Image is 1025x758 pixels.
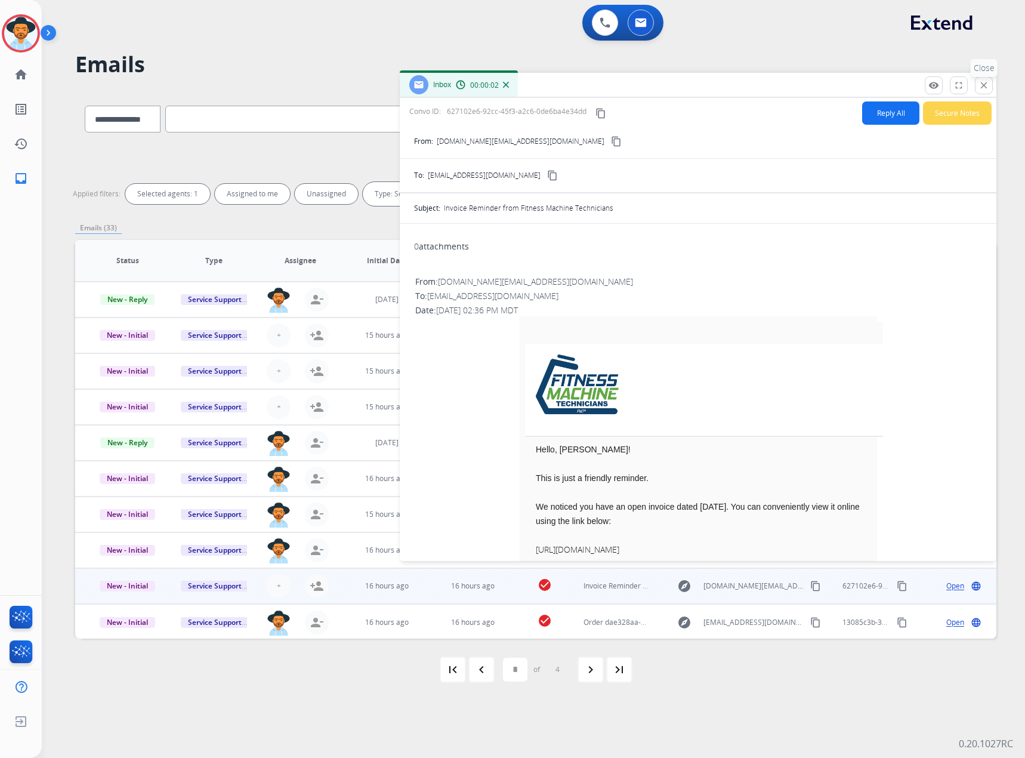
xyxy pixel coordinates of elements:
[414,136,433,147] p: From:
[267,288,291,313] img: agent-avatar
[215,184,290,204] div: Assigned to me
[365,402,409,412] span: 15 hours ago
[14,67,28,82] mat-icon: home
[474,663,489,677] mat-icon: navigate_before
[428,170,541,181] span: [EMAIL_ADDRESS][DOMAIN_NAME]
[181,436,249,449] span: Service Support
[4,17,38,50] img: avatar
[100,544,155,556] span: New - Initial
[100,293,155,306] span: New - Reply
[436,304,518,316] span: [DATE] 02:36 PM MDT
[310,579,324,593] mat-icon: person_add
[409,106,441,121] p: Convo ID:
[437,136,604,147] p: [DOMAIN_NAME][EMAIL_ADDRESS][DOMAIN_NAME]
[536,355,619,414] img: 4545b9c48c2f368064389f4fbc0c503d
[810,617,821,628] mat-icon: content_copy
[310,400,324,414] mat-icon: person_add
[536,545,867,612] span: Please take a moment to settle this invoice at your earliest convenience. If you prefer, you can ...
[100,472,155,485] span: New - Initial
[310,472,324,486] mat-icon: person_remove
[953,80,964,91] mat-icon: fullscreen
[414,170,424,181] p: To:
[267,395,291,419] button: +
[100,508,155,520] span: New - Initial
[414,241,419,252] span: 0
[451,581,495,591] span: 16 hours ago
[277,366,281,377] span: +
[310,507,324,522] mat-icon: person_remove
[181,616,249,628] span: Service Support
[181,329,249,341] span: Service Support
[451,617,495,627] span: 16 hours ago
[100,436,155,449] span: New - Reply
[583,663,598,677] mat-icon: navigate_next
[267,323,291,347] button: +
[978,80,989,91] mat-icon: close
[583,617,746,627] span: Order dae328aa-b0d8-475f-84da-1c13151e09b4
[310,364,324,378] mat-icon: person_add
[100,580,155,592] span: New - Initial
[414,241,469,252] div: attachments
[538,578,552,592] mat-icon: check_circle
[277,402,281,412] span: +
[310,615,324,630] mat-icon: person_remove
[14,137,28,151] mat-icon: history
[267,467,291,492] img: agent-avatar
[116,255,139,266] span: Status
[611,136,622,147] mat-icon: content_copy
[447,106,586,116] span: 627102e6-92cc-45f3-a2c6-0de6ba4e34dd
[946,617,964,628] span: Open
[14,102,28,116] mat-icon: list_alt
[433,79,451,90] span: Inbox
[363,182,476,206] div: Type: Service Support
[285,255,316,266] span: Assignee
[181,400,249,413] span: Service Support
[100,616,155,628] span: New - Initial
[267,431,291,456] img: agent-avatar
[842,617,983,627] span: 13085c3b-32b2-401d-82dc-12c1bdec9441
[446,663,460,677] mat-icon: first_page
[971,617,981,628] mat-icon: language
[14,171,28,186] mat-icon: inbox
[470,81,499,90] span: 00:00:02
[100,400,155,413] span: New - Initial
[923,101,992,125] button: Secure Notes
[538,614,552,628] mat-icon: check_circle
[295,184,358,204] div: Unassigned
[375,437,399,448] span: [DATE]
[971,581,981,591] mat-icon: language
[862,101,919,125] button: Reply All
[367,255,407,266] span: Initial Date
[365,330,409,340] span: 15 hours ago
[181,544,249,556] span: Service Support
[546,660,569,680] div: 4
[703,581,804,591] span: [DOMAIN_NAME][EMAIL_ADDRESS][DOMAIN_NAME]
[181,580,249,592] span: Service Support
[277,581,281,591] span: +
[267,538,291,563] img: agent-avatar
[975,76,993,94] button: Close
[181,508,249,520] span: Service Support
[946,581,964,591] span: Open
[181,365,249,377] span: Service Support
[677,579,691,593] mat-icon: explore
[375,294,399,304] span: [DATE]
[267,503,291,528] img: agent-avatar
[703,617,804,628] span: [EMAIL_ADDRESS][DOMAIN_NAME]
[181,472,249,485] span: Service Support
[365,473,409,483] span: 16 hours ago
[583,581,755,591] span: Invoice Reminder from Fitness Machine Technicians
[415,290,981,302] div: To:
[365,545,409,555] span: 16 hours ago
[365,509,409,519] span: 15 hours ago
[536,544,619,555] a: [URL][DOMAIN_NAME]
[267,359,291,383] button: +
[100,329,155,341] span: New - Initial
[959,737,1013,751] p: 0.20.1027RC
[415,304,981,316] div: Date:
[73,189,121,199] p: Applied filters:
[810,581,821,591] mat-icon: content_copy
[533,664,540,675] div: of
[547,170,558,181] mat-icon: content_copy
[971,59,998,77] p: Close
